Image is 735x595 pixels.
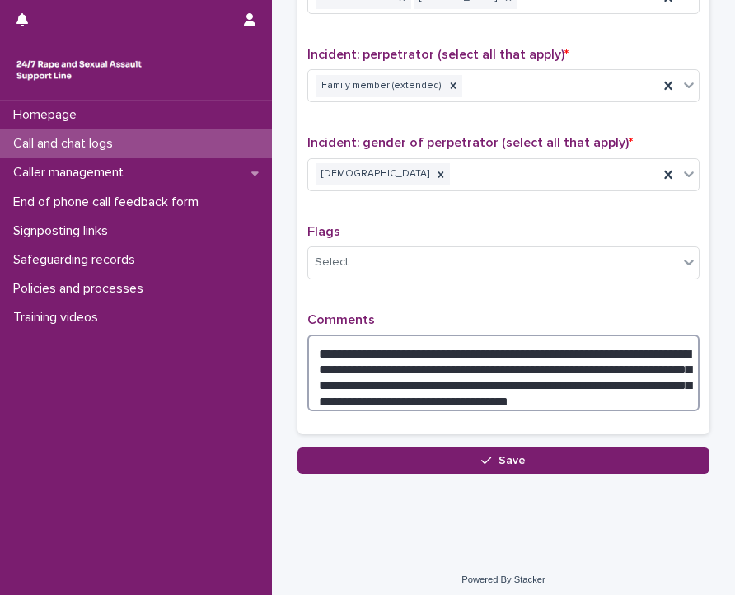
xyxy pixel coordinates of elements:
[7,281,157,297] p: Policies and processes
[13,54,145,87] img: rhQMoQhaT3yELyF149Cw
[461,574,545,584] a: Powered By Stacker
[7,165,137,180] p: Caller management
[499,455,526,466] span: Save
[7,107,90,123] p: Homepage
[7,310,111,326] p: Training videos
[307,225,340,238] span: Flags
[307,313,375,326] span: Comments
[315,254,356,271] div: Select...
[7,194,212,210] p: End of phone call feedback form
[7,223,121,239] p: Signposting links
[297,447,709,474] button: Save
[316,75,444,97] div: Family member (extended)
[307,48,569,61] span: Incident: perpetrator (select all that apply)
[316,163,432,185] div: [DEMOGRAPHIC_DATA]
[7,252,148,268] p: Safeguarding records
[307,136,633,149] span: Incident: gender of perpetrator (select all that apply)
[7,136,126,152] p: Call and chat logs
